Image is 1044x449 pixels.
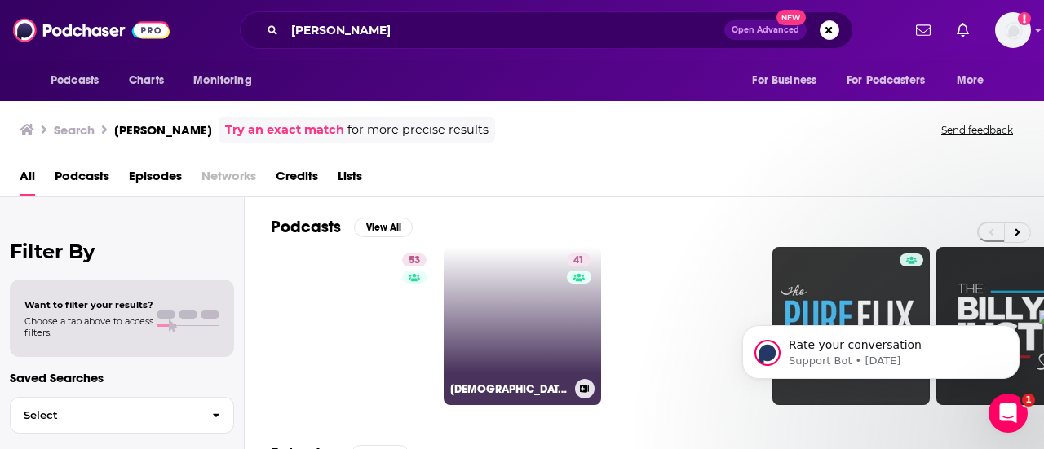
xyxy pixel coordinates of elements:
button: Show profile menu [995,12,1031,48]
span: Monitoring [193,69,251,92]
p: Saved Searches [10,370,234,385]
span: New [776,10,806,25]
h3: [PERSON_NAME] [114,122,212,138]
span: More [957,69,984,92]
h3: Search [54,122,95,138]
svg: Add a profile image [1018,12,1031,25]
a: 41[DEMOGRAPHIC_DATA], Country & the American Story With [PERSON_NAME] [444,247,602,405]
a: Lists [338,163,362,196]
iframe: Intercom notifications message [718,291,1044,405]
button: View All [354,218,413,237]
a: Show notifications dropdown [950,16,975,44]
h2: Filter By [10,240,234,263]
input: Search podcasts, credits, & more... [285,17,724,43]
span: 53 [409,253,420,269]
span: for more precise results [347,121,489,139]
span: Podcasts [51,69,99,92]
span: Charts [129,69,164,92]
span: Open Advanced [732,26,799,34]
button: Open AdvancedNew [724,20,807,40]
iframe: Intercom live chat [989,394,1028,433]
a: PodcastsView All [271,217,413,237]
a: 53 [402,253,427,266]
span: Choose a tab above to access filters. [24,315,153,338]
span: For Podcasters [847,69,925,92]
a: Try an exact match [225,121,344,139]
span: Networks [201,163,256,196]
button: open menu [741,65,837,96]
a: Podcasts [55,163,109,196]
span: 41 [573,253,584,269]
span: Select [11,410,199,420]
h2: Podcasts [271,217,341,237]
a: Credits [276,163,318,196]
button: Send feedback [936,123,1018,137]
a: Show notifications dropdown [909,16,937,44]
a: 53 [279,247,437,405]
img: User Profile [995,12,1031,48]
h3: [DEMOGRAPHIC_DATA], Country & the American Story With [PERSON_NAME] [450,382,568,396]
button: open menu [836,65,949,96]
a: Episodes [129,163,182,196]
span: Logged in as amandawoods [995,12,1031,48]
a: All [20,163,35,196]
button: Select [10,397,234,434]
a: Charts [118,65,174,96]
button: open menu [182,65,272,96]
div: Search podcasts, credits, & more... [240,11,853,49]
img: Podchaser - Follow, Share and Rate Podcasts [13,15,170,46]
button: open menu [39,65,120,96]
button: open menu [945,65,1005,96]
a: 41 [567,253,591,266]
span: 1 [1022,394,1035,407]
span: For Business [752,69,816,92]
span: Want to filter your results? [24,299,153,310]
